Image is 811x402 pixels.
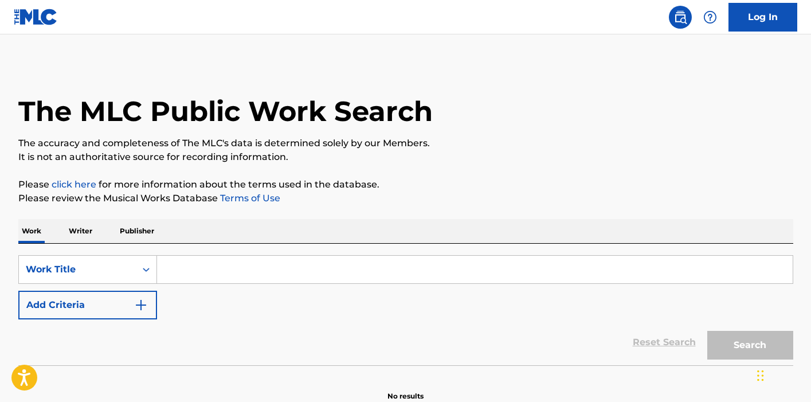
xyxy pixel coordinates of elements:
[699,6,722,29] div: Help
[754,347,811,402] iframe: Chat Widget
[18,291,157,319] button: Add Criteria
[65,219,96,243] p: Writer
[18,192,793,205] p: Please review the Musical Works Database
[728,3,797,32] a: Log In
[18,178,793,192] p: Please for more information about the terms used in the database.
[18,94,433,128] h1: The MLC Public Work Search
[18,136,793,150] p: The accuracy and completeness of The MLC's data is determined solely by our Members.
[14,9,58,25] img: MLC Logo
[669,6,692,29] a: Public Search
[703,10,717,24] img: help
[18,150,793,164] p: It is not an authoritative source for recording information.
[387,377,424,401] p: No results
[673,10,687,24] img: search
[757,358,764,393] div: Drag
[18,219,45,243] p: Work
[116,219,158,243] p: Publisher
[26,263,129,276] div: Work Title
[218,193,280,204] a: Terms of Use
[52,179,96,190] a: click here
[134,298,148,312] img: 9d2ae6d4665cec9f34b9.svg
[18,255,793,365] form: Search Form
